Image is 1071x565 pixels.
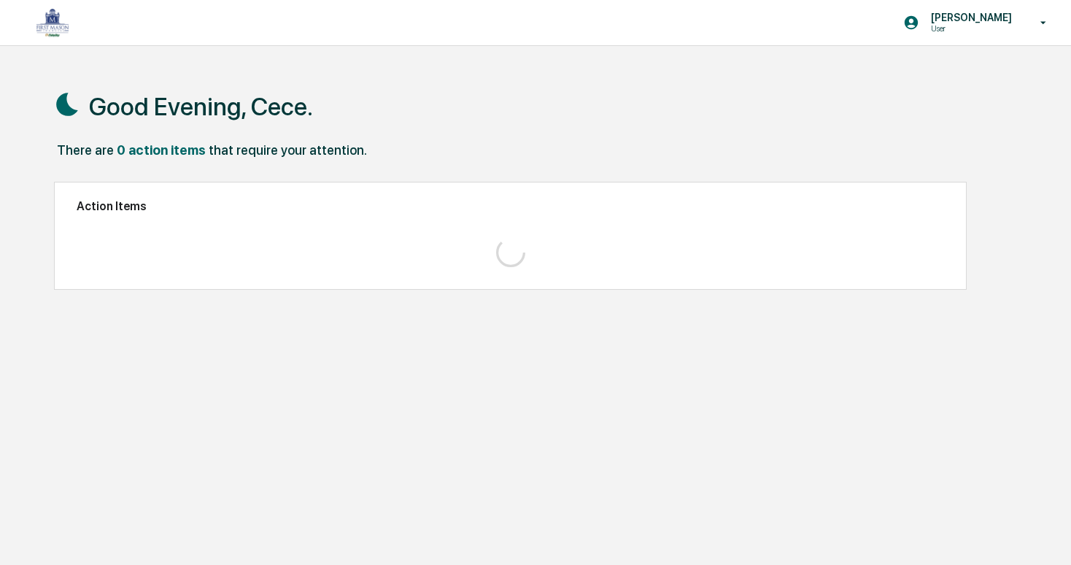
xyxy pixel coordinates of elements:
[89,92,313,121] h1: Good Evening, Cece.
[117,142,206,158] div: 0 action items
[35,7,70,38] img: logo
[77,199,944,213] h2: Action Items
[209,142,367,158] div: that require your attention.
[57,142,114,158] div: There are
[919,12,1019,23] p: [PERSON_NAME]
[919,23,1019,34] p: User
